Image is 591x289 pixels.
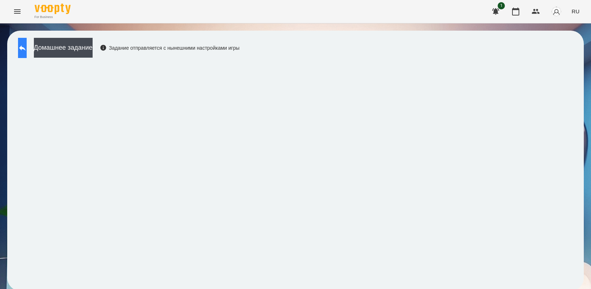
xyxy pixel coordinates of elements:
[34,38,93,58] button: Домашнее задание
[35,4,71,14] img: Voopty Logo
[569,5,582,18] button: RU
[498,2,505,9] span: 1
[35,15,71,19] span: For Business
[100,44,240,52] div: Задание отправляется с нынешними настройками игры
[551,6,561,17] img: avatar_s.png
[572,8,579,15] span: RU
[9,3,26,20] button: Menu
